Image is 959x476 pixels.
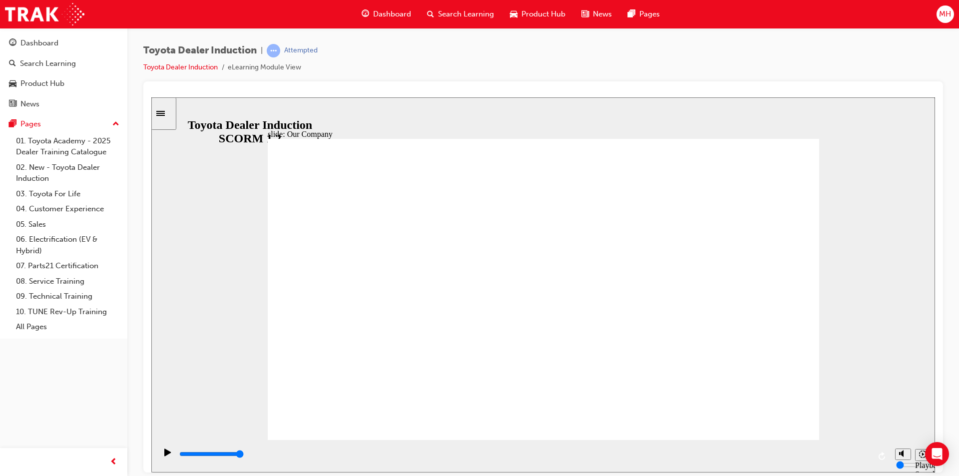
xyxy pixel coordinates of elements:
[261,45,263,56] span: |
[362,8,369,20] span: guage-icon
[4,115,123,133] button: Pages
[724,352,739,367] button: Replay (Ctrl+Alt+R)
[620,4,668,24] a: pages-iconPages
[419,4,502,24] a: search-iconSearch Learning
[228,62,301,73] li: eLearning Module View
[12,217,123,232] a: 05. Sales
[4,34,123,52] a: Dashboard
[284,46,318,55] div: Attempted
[744,351,760,363] button: Unmute (Ctrl+Alt+M)
[939,8,951,20] span: MH
[9,79,16,88] span: car-icon
[5,351,22,368] button: Play (Ctrl+Alt+P)
[628,8,635,20] span: pages-icon
[12,133,123,160] a: 01. Toyota Academy - 2025 Dealer Training Catalogue
[12,258,123,274] a: 07. Parts21 Certification
[20,98,39,110] div: News
[12,304,123,320] a: 10. TUNE Rev-Up Training
[427,8,434,20] span: search-icon
[20,118,41,130] div: Pages
[110,456,117,469] span: prev-icon
[438,8,494,20] span: Search Learning
[28,353,92,361] input: slide progress
[143,45,257,56] span: Toyota Dealer Induction
[925,442,949,466] div: Open Intercom Messenger
[12,289,123,304] a: 09. Technical Training
[373,8,411,20] span: Dashboard
[4,74,123,93] a: Product Hub
[745,364,809,372] input: volume
[639,8,660,20] span: Pages
[510,8,517,20] span: car-icon
[143,63,218,71] a: Toyota Dealer Induction
[20,37,58,49] div: Dashboard
[12,274,123,289] a: 08. Service Training
[764,364,779,382] div: Playback Speed
[4,95,123,113] a: News
[9,120,16,129] span: pages-icon
[5,343,739,375] div: playback controls
[12,160,123,186] a: 02. New - Toyota Dealer Induction
[267,44,280,57] span: learningRecordVerb_ATTEMPT-icon
[502,4,573,24] a: car-iconProduct Hub
[581,8,589,20] span: news-icon
[4,54,123,73] a: Search Learning
[12,319,123,335] a: All Pages
[12,232,123,258] a: 06. Electrification (EV & Hybrid)
[9,59,16,68] span: search-icon
[4,32,123,115] button: DashboardSearch LearningProduct HubNews
[20,78,64,89] div: Product Hub
[112,118,119,131] span: up-icon
[9,100,16,109] span: news-icon
[20,58,76,69] div: Search Learning
[521,8,565,20] span: Product Hub
[354,4,419,24] a: guage-iconDashboard
[9,39,16,48] span: guage-icon
[12,201,123,217] a: 04. Customer Experience
[937,5,954,23] button: MH
[12,186,123,202] a: 03. Toyota For Life
[739,343,779,375] div: misc controls
[764,352,779,364] button: Playback speed
[593,8,612,20] span: News
[5,3,84,25] img: Trak
[573,4,620,24] a: news-iconNews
